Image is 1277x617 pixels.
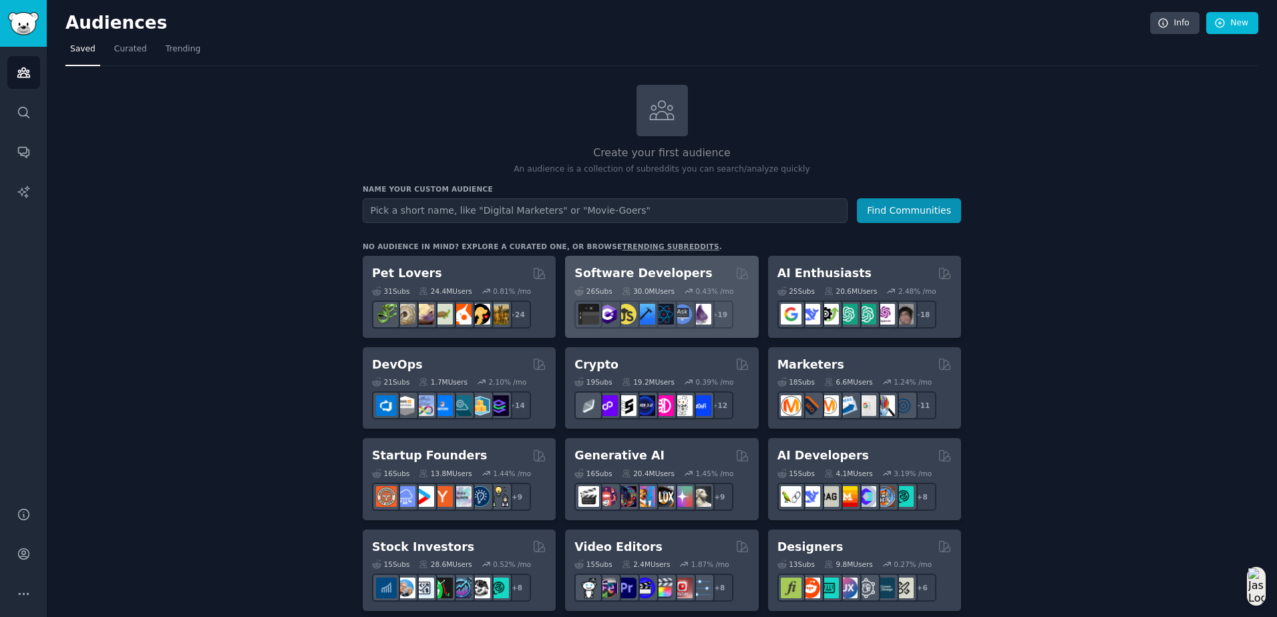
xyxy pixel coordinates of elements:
img: dividends [376,578,397,598]
img: DeepSeek [799,304,820,325]
div: 30.0M Users [622,286,675,296]
img: UXDesign [837,578,858,598]
img: editors [597,578,618,598]
div: 13 Sub s [777,560,815,569]
div: 15 Sub s [777,469,815,478]
div: 9.8M Users [824,560,873,569]
img: AIDevelopersSociety [893,486,914,507]
img: herpetology [376,304,397,325]
img: Rag [818,486,839,507]
img: chatgpt_prompts_ [856,304,876,325]
div: 1.87 % /mo [691,560,729,569]
img: finalcutpro [653,578,674,598]
img: AskMarketing [818,395,839,416]
img: FluxAI [653,486,674,507]
img: leopardgeckos [413,304,434,325]
img: software [578,304,599,325]
div: 0.39 % /mo [696,377,734,387]
div: 2.4M Users [622,560,671,569]
img: Docker_DevOps [413,395,434,416]
div: + 9 [503,483,531,511]
img: ycombinator [432,486,453,507]
img: aws_cdk [470,395,490,416]
img: learnjavascript [616,304,636,325]
img: LangChain [781,486,801,507]
img: SaaS [395,486,415,507]
img: bigseo [799,395,820,416]
a: trending subreddits [622,242,719,250]
div: 20.6M Users [824,286,877,296]
img: CryptoNews [672,395,693,416]
h2: Pet Lovers [372,265,442,282]
img: starryai [672,486,693,507]
img: defiblockchain [653,395,674,416]
h2: AI Enthusiasts [777,265,872,282]
img: googleads [856,395,876,416]
img: indiehackers [451,486,472,507]
div: 1.7M Users [419,377,468,387]
img: Entrepreneurship [470,486,490,507]
span: Saved [70,43,96,55]
img: Trading [432,578,453,598]
img: UX_Design [893,578,914,598]
h2: Crypto [574,357,618,373]
img: GummySearch logo [8,12,39,35]
h2: DevOps [372,357,423,373]
h2: Startup Founders [372,447,487,464]
h2: Create your first audience [363,145,961,162]
div: 0.27 % /mo [894,560,932,569]
img: content_marketing [781,395,801,416]
img: iOSProgramming [634,304,655,325]
img: OpenSourceAI [856,486,876,507]
div: 2.10 % /mo [489,377,527,387]
img: cockatiel [451,304,472,325]
img: 0xPolygon [597,395,618,416]
img: reactnative [653,304,674,325]
div: 15 Sub s [574,560,612,569]
img: premiere [616,578,636,598]
img: azuredevops [376,395,397,416]
img: dalle2 [597,486,618,507]
img: VideoEditors [634,578,655,598]
img: chatgpt_promptDesign [837,304,858,325]
button: Find Communities [857,198,961,223]
img: swingtrading [470,578,490,598]
div: + 12 [705,391,733,419]
img: defi_ [691,395,711,416]
a: Trending [161,39,205,66]
img: web3 [634,395,655,416]
img: AWS_Certified_Experts [395,395,415,416]
div: 24.4M Users [419,286,472,296]
div: 25 Sub s [777,286,815,296]
div: + 9 [705,483,733,511]
div: 0.43 % /mo [696,286,734,296]
img: DreamBooth [691,486,711,507]
img: csharp [597,304,618,325]
div: + 8 [503,574,531,602]
div: 4.1M Users [824,469,873,478]
img: MarketingResearch [874,395,895,416]
img: GoogleGeminiAI [781,304,801,325]
div: 0.81 % /mo [493,286,531,296]
p: An audience is a collection of subreddits you can search/analyze quickly [363,164,961,176]
img: startup [413,486,434,507]
h2: Audiences [65,13,1150,34]
img: userexperience [856,578,876,598]
div: 1.44 % /mo [493,469,531,478]
div: No audience in mind? Explore a curated one, or browse . [363,242,722,251]
img: logodesign [799,578,820,598]
img: technicalanalysis [488,578,509,598]
a: Saved [65,39,100,66]
img: dogbreed [488,304,509,325]
img: Emailmarketing [837,395,858,416]
h2: Generative AI [574,447,665,464]
a: Curated [110,39,152,66]
h3: Name your custom audience [363,184,961,194]
img: MistralAI [837,486,858,507]
div: 21 Sub s [372,377,409,387]
div: 2.48 % /mo [898,286,936,296]
h2: AI Developers [777,447,869,464]
div: 26 Sub s [574,286,612,296]
h2: Stock Investors [372,539,474,556]
input: Pick a short name, like "Digital Marketers" or "Movie-Goers" [363,198,848,223]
